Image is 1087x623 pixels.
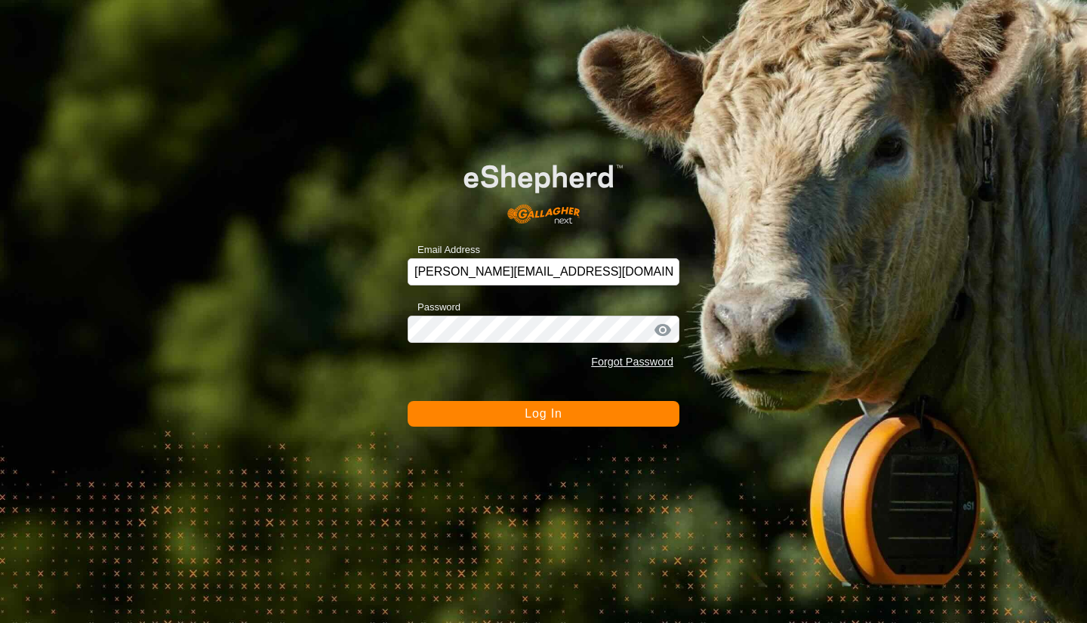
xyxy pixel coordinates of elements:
button: Log In [408,401,679,427]
span: Log In [525,407,562,420]
input: Email Address [408,258,679,285]
a: Forgot Password [591,356,673,368]
label: Email Address [408,242,480,258]
img: E-shepherd Logo [435,142,652,235]
label: Password [408,300,460,315]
